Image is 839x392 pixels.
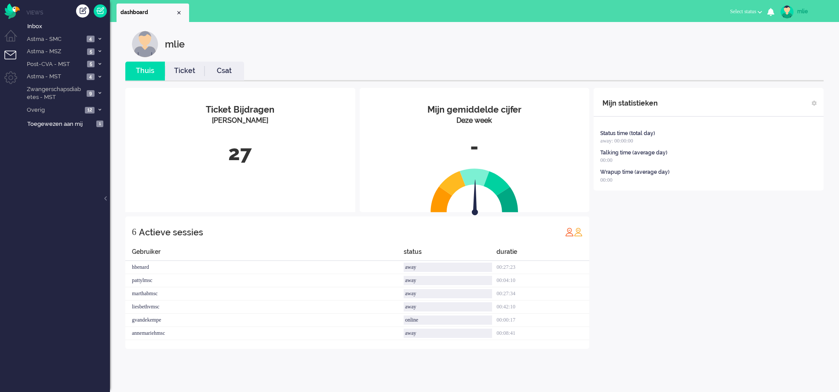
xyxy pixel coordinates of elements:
[125,274,404,287] div: pattylmsc
[496,247,589,261] div: duratie
[496,261,589,274] div: 00:27:23
[496,300,589,314] div: 00:42:10
[125,247,404,261] div: Gebruiker
[87,48,95,55] span: 5
[404,247,496,261] div: status
[797,7,830,16] div: mlie
[26,106,82,114] span: Overig
[26,48,84,56] span: Astma - MSZ
[125,314,404,327] div: gvandekempe
[456,180,494,217] img: arrow.svg
[85,107,95,114] span: 12
[26,73,84,81] span: Astma - MST
[404,276,492,285] div: away
[4,6,20,12] a: Omnidesk
[175,9,182,16] div: Close tab
[725,5,767,18] button: Select status
[125,300,404,314] div: liesbethvmsc
[4,71,24,91] li: Admin menu
[430,168,518,212] img: semi_circle.svg
[87,36,95,42] span: 4
[496,287,589,300] div: 00:27:34
[781,5,794,18] img: avatar
[96,121,103,127] span: 1
[26,85,84,102] span: Zwangerschapsdiabetes - MST
[125,62,165,81] li: Thuis
[87,61,95,67] span: 5
[204,66,244,76] a: Csat
[26,60,84,69] span: Post-CVA - MST
[87,90,95,97] span: 9
[132,116,349,126] div: [PERSON_NAME]
[366,116,583,126] div: Deze week
[26,119,110,128] a: Toegewezen aan mij 1
[204,62,244,81] li: Csat
[779,5,830,18] a: mlie
[132,223,136,241] div: 6
[132,31,158,57] img: customer.svg
[87,73,95,80] span: 4
[94,4,107,18] a: Quick Ticket
[26,21,110,31] a: Inbox
[725,3,767,22] li: Select status
[76,4,89,18] div: Creëer ticket
[125,261,404,274] div: hbenard
[404,289,492,298] div: away
[125,327,404,340] div: annemariehmsc
[165,62,204,81] li: Ticket
[404,315,492,325] div: online
[132,103,349,116] div: Ticket Bijdragen
[404,263,492,272] div: away
[600,138,633,144] span: away: 00:00:00
[165,31,185,57] div: mlie
[27,22,110,31] span: Inbox
[132,139,349,168] div: 27
[125,287,404,300] div: marthabmsc
[117,4,189,22] li: Dashboard
[600,130,655,137] div: Status time (total day)
[730,8,756,15] span: Select status
[404,329,492,338] div: away
[4,4,20,19] img: flow_omnibird.svg
[165,66,204,76] a: Ticket
[496,274,589,287] div: 00:04:10
[27,120,94,128] span: Toegewezen aan mij
[602,95,658,112] div: Mijn statistieken
[600,157,612,163] span: 00:00
[26,9,110,16] li: Views
[26,35,84,44] span: Astma - SMC
[404,302,492,311] div: away
[600,169,670,176] div: Wrapup time (average day)
[496,327,589,340] div: 00:08:41
[125,66,165,76] a: Thuis
[366,132,583,161] div: -
[4,30,24,50] li: Dashboard menu
[600,149,668,157] div: Talking time (average day)
[139,223,203,241] div: Actieve sessies
[565,227,574,236] img: profile_red.svg
[600,177,612,183] span: 00:00
[4,51,24,70] li: Tickets menu
[366,103,583,116] div: Mijn gemiddelde cijfer
[496,314,589,327] div: 00:00:17
[120,9,175,16] span: dashboard
[574,227,583,236] img: profile_orange.svg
